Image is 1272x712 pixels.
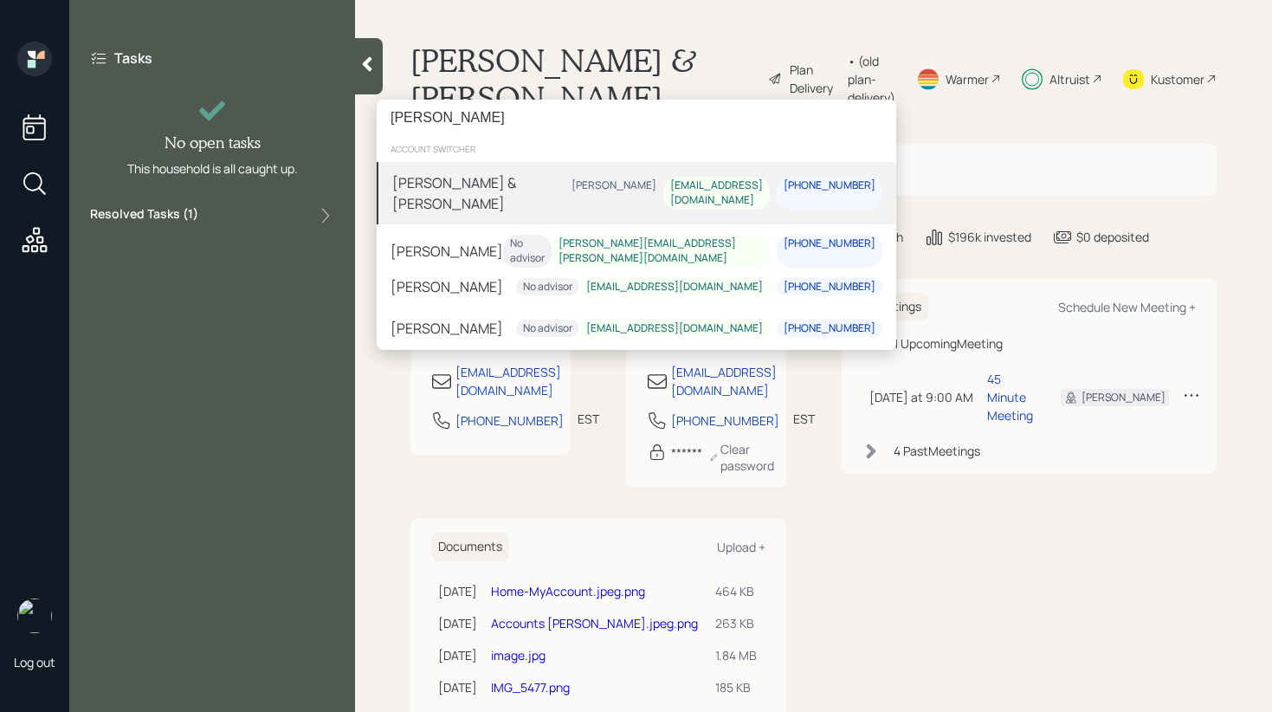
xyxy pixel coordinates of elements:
[510,236,545,266] div: No advisor
[559,236,763,266] div: [PERSON_NAME][EMAIL_ADDRESS][PERSON_NAME][DOMAIN_NAME]
[391,241,503,262] div: [PERSON_NAME]
[391,318,503,339] div: [PERSON_NAME]
[377,136,896,162] div: account switcher
[392,172,565,214] div: [PERSON_NAME] & [PERSON_NAME]
[784,236,875,251] div: [PHONE_NUMBER]
[586,280,763,295] div: [EMAIL_ADDRESS][DOMAIN_NAME]
[523,280,572,295] div: No advisor
[784,178,875,193] div: [PHONE_NUMBER]
[586,321,763,336] div: [EMAIL_ADDRESS][DOMAIN_NAME]
[391,276,503,297] div: [PERSON_NAME]
[523,321,572,336] div: No advisor
[670,178,763,208] div: [EMAIL_ADDRESS][DOMAIN_NAME]
[571,178,656,193] div: [PERSON_NAME]
[784,321,875,336] div: [PHONE_NUMBER]
[377,100,896,136] input: Type a command or search…
[784,280,875,295] div: [PHONE_NUMBER]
